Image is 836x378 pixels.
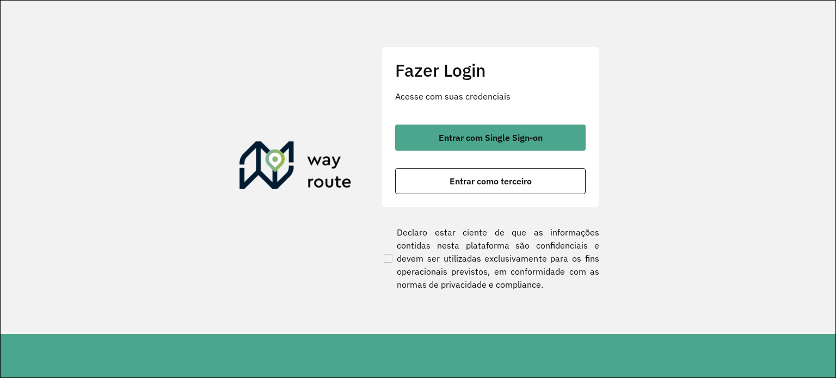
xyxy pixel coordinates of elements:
button: button [395,125,586,151]
img: Roteirizador AmbevTech [239,141,352,194]
label: Declaro estar ciente de que as informações contidas nesta plataforma são confidenciais e devem se... [382,226,599,291]
button: button [395,168,586,194]
p: Acesse com suas credenciais [395,90,586,103]
h2: Fazer Login [395,60,586,80]
span: Entrar como terceiro [450,177,532,185]
span: Entrar com Single Sign-on [439,133,543,142]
